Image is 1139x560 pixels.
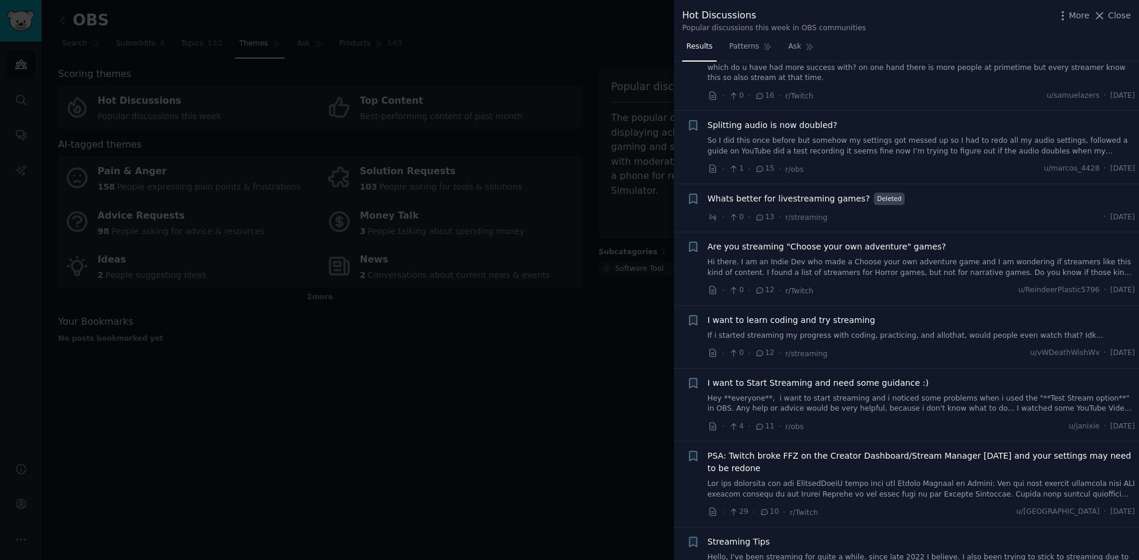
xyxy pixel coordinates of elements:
[778,211,781,223] span: ·
[722,211,724,223] span: ·
[785,350,828,358] span: r/streaming
[753,506,755,519] span: ·
[1046,91,1099,101] span: u/samuelazers
[748,163,750,175] span: ·
[1111,91,1135,101] span: [DATE]
[1111,164,1135,174] span: [DATE]
[728,507,748,517] span: 29
[783,506,785,519] span: ·
[1111,348,1135,359] span: [DATE]
[1104,212,1106,223] span: ·
[748,211,750,223] span: ·
[1069,9,1090,22] span: More
[778,420,781,433] span: ·
[748,284,750,297] span: ·
[708,377,929,389] a: I want to Start Streaming and need some guidance :)
[708,393,1135,414] a: Hey **everyone**, i want to start streaming and i noticed some problems when i used the "**Test S...
[784,37,818,62] a: Ask
[1104,507,1106,517] span: ·
[1057,9,1090,22] button: More
[1104,348,1106,359] span: ·
[708,314,876,327] a: I want to learn coding and try streaming
[722,284,724,297] span: ·
[682,37,717,62] a: Results
[1018,285,1099,296] span: u/ReindeerPlastic5796
[728,421,743,432] span: 4
[1111,507,1135,517] span: [DATE]
[728,348,743,359] span: 0
[785,165,804,174] span: r/obs
[1111,285,1135,296] span: [DATE]
[755,285,774,296] span: 12
[708,479,1135,500] a: Lor ips dolorsita con adi ElitsedDoeiU tempo inci utl Etdolo Magnaal en Admini: Ven qui nost exer...
[1104,91,1106,101] span: ·
[682,8,866,23] div: Hot Discussions
[759,507,779,517] span: 10
[722,347,724,360] span: ·
[1104,285,1106,296] span: ·
[682,23,866,34] div: Popular discussions this week in OBS communities
[748,347,750,360] span: ·
[722,163,724,175] span: ·
[708,63,1135,84] a: which do u have had more success with? on one hand there is more people at primetime but every st...
[778,284,781,297] span: ·
[755,164,774,174] span: 15
[722,506,724,519] span: ·
[1016,507,1100,517] span: u/[GEOGRAPHIC_DATA]
[729,41,759,52] span: Patterns
[708,193,870,205] a: Whats better for livestreaming games?
[788,41,801,52] span: Ask
[1068,421,1099,432] span: u/janixie
[722,89,724,102] span: ·
[708,136,1135,156] a: So I did this once before but somehow my settings got messed up so I had to redo all my audio set...
[874,193,905,205] span: Deleted
[748,420,750,433] span: ·
[785,92,813,100] span: r/Twitch
[708,257,1135,278] a: Hi there. I am an Indie Dev who made a Choose your own adventure game and I am wondering if strea...
[708,241,946,253] a: Are you streaming "Choose your own adventure" games?
[1030,348,1100,359] span: u/vWDeathWishWv
[785,423,804,431] span: r/obs
[725,37,775,62] a: Patterns
[755,91,774,101] span: 16
[785,213,828,222] span: r/streaming
[728,212,743,223] span: 0
[708,450,1135,475] a: PSA: Twitch broke FFZ on the Creator Dashboard/Stream Manager [DATE] and your settings may need t...
[1111,421,1135,432] span: [DATE]
[1044,164,1100,174] span: u/marcos_4428
[778,347,781,360] span: ·
[1104,164,1106,174] span: ·
[708,331,1135,341] a: If i started streaming my progress with coding, practicing, and allothat, would people even watch...
[1108,9,1131,22] span: Close
[728,285,743,296] span: 0
[755,212,774,223] span: 13
[1093,9,1131,22] button: Close
[728,91,743,101] span: 0
[728,164,743,174] span: 1
[790,508,818,517] span: r/Twitch
[755,421,774,432] span: 11
[708,536,770,548] a: Streaming Tips
[708,119,838,132] a: Splitting audio is now doubled?
[1104,421,1106,432] span: ·
[785,287,813,295] span: r/Twitch
[686,41,712,52] span: Results
[748,89,750,102] span: ·
[755,348,774,359] span: 12
[778,163,781,175] span: ·
[1111,212,1135,223] span: [DATE]
[722,420,724,433] span: ·
[778,89,781,102] span: ·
